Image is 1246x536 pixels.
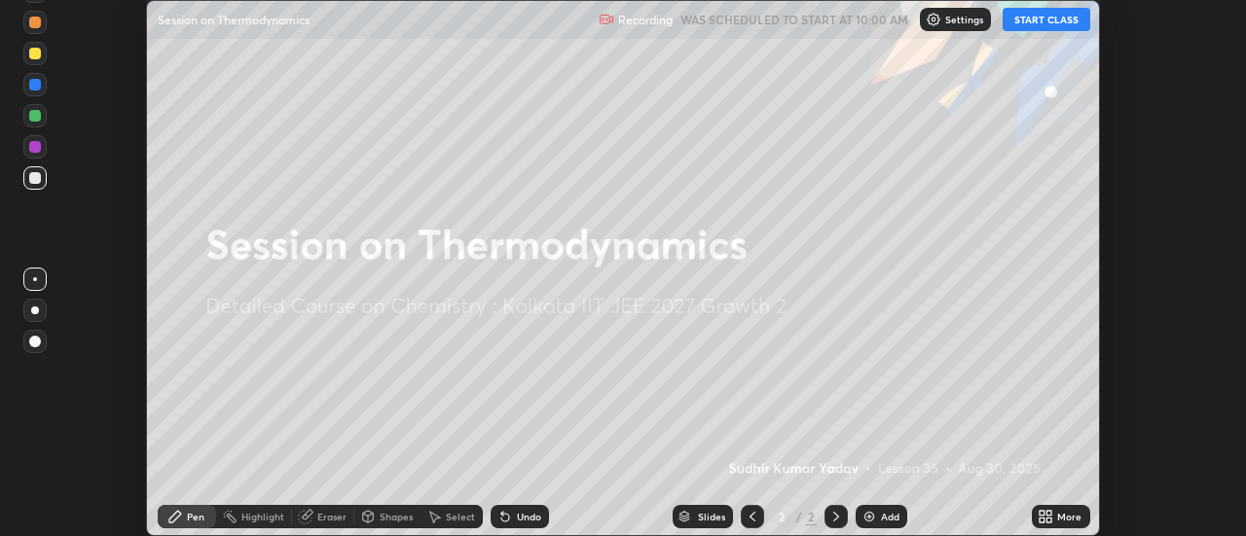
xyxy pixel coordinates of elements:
div: 2 [805,508,817,525]
h5: WAS SCHEDULED TO START AT 10:00 AM [680,11,908,28]
p: Recording [618,13,673,27]
div: Highlight [241,512,284,521]
p: Session on Thermodynamics [158,12,310,27]
img: class-settings-icons [926,12,941,27]
p: Settings [945,15,983,24]
img: recording.375f2c34.svg [599,12,614,27]
div: Slides [698,512,725,521]
div: Pen [187,512,204,521]
div: Eraser [317,512,347,521]
div: Shapes [380,512,413,521]
div: / [795,511,801,522]
div: 2 [772,511,791,522]
div: Select [446,512,475,521]
div: Add [881,512,899,521]
div: Undo [517,512,541,521]
button: START CLASS [1003,8,1090,31]
img: add-slide-button [861,509,877,524]
div: More [1057,512,1081,521]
